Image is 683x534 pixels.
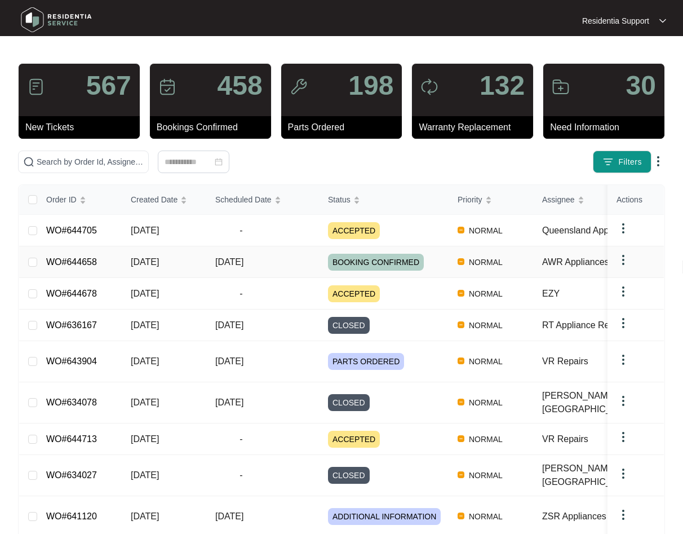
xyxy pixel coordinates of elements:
img: dropdown arrow [651,155,665,168]
img: dropdown arrow [617,316,630,330]
p: 198 [348,72,393,99]
span: Priority [458,193,482,206]
img: Vercel Logo [458,471,464,478]
img: icon [27,78,45,96]
span: - [215,433,267,446]
span: ACCEPTED [328,431,380,448]
p: 567 [86,72,131,99]
img: Vercel Logo [458,399,464,405]
span: Order ID [46,193,77,206]
img: residentia service logo [17,3,96,37]
span: CLOSED [328,317,370,334]
span: NORMAL [464,355,507,368]
p: New Tickets [25,121,140,134]
span: NORMAL [464,224,507,237]
th: Priority [449,185,533,215]
img: search-icon [23,156,34,167]
span: ADDITIONAL INFORMATION [328,508,441,525]
span: [DATE] [131,257,159,267]
span: NORMAL [464,396,507,409]
a: WO#644713 [46,434,97,444]
span: [DATE] [215,320,243,330]
input: Search by Order Id, Assignee Name, Customer Name, Brand and Model [37,156,144,168]
span: NORMAL [464,433,507,446]
span: [DATE] [131,226,159,235]
span: - [215,287,267,301]
span: BOOKING CONFIRMED [328,254,424,271]
img: Vercel Logo [458,290,464,297]
span: Status [328,193,351,206]
img: icon [552,78,570,96]
span: [DATE] [131,434,159,444]
div: [PERSON_NAME]'s [GEOGRAPHIC_DATA] [542,389,646,416]
img: filter icon [602,156,614,167]
img: dropdown arrow [617,353,630,367]
span: NORMAL [464,287,507,301]
div: Queensland Appliances [542,224,646,237]
span: [DATE] [131,356,159,366]
span: ACCEPTED [328,285,380,302]
a: WO#644705 [46,226,97,235]
span: [DATE] [215,257,243,267]
button: filter iconFilters [593,151,651,173]
span: [DATE] [131,289,159,298]
th: Assignee [533,185,646,215]
p: 458 [218,72,263,99]
span: [DATE] [215,511,243,521]
a: WO#634027 [46,470,97,480]
span: PARTS ORDERED [328,353,404,370]
img: dropdown arrow [617,222,630,235]
span: Filters [618,156,642,168]
img: dropdown arrow [617,394,630,408]
img: dropdown arrow [617,430,630,444]
span: [DATE] [131,511,159,521]
span: [DATE] [131,320,159,330]
th: Actions [607,185,664,215]
span: ACCEPTED [328,222,380,239]
div: EZY [542,287,646,301]
span: [DATE] [131,398,159,407]
div: RT Appliance Repairs [542,319,646,332]
img: Vercel Logo [458,227,464,233]
p: Warranty Replacement [419,121,533,134]
span: [DATE] [131,470,159,480]
img: Vercel Logo [458,513,464,519]
span: NORMAL [464,255,507,269]
a: WO#636167 [46,320,97,330]
p: Residentia Support [582,15,649,27]
div: AWR Appliances [542,255,646,269]
img: icon [420,78,438,96]
img: dropdown arrow [617,467,630,480]
span: Assignee [542,193,575,206]
img: Vercel Logo [458,435,464,442]
span: NORMAL [464,319,507,332]
span: Created Date [131,193,178,206]
a: WO#634078 [46,398,97,407]
span: NORMAL [464,510,507,523]
p: 30 [626,72,656,99]
div: VR Repairs [542,433,646,446]
div: VR Repairs [542,355,646,368]
span: CLOSED [328,467,370,484]
p: Parts Ordered [288,121,402,134]
span: Scheduled Date [215,193,272,206]
img: icon [158,78,176,96]
a: WO#643904 [46,356,97,366]
img: dropdown arrow [617,508,630,522]
img: dropdown arrow [659,18,666,24]
img: Vercel Logo [458,358,464,364]
th: Created Date [122,185,206,215]
span: CLOSED [328,394,370,411]
span: [DATE] [215,356,243,366]
p: Need Information [550,121,664,134]
img: icon [290,78,308,96]
span: - [215,224,267,237]
span: - [215,469,267,482]
span: [DATE] [215,398,243,407]
img: dropdown arrow [617,285,630,298]
img: dropdown arrow [617,253,630,267]
img: Vercel Logo [458,258,464,265]
p: 132 [480,72,525,99]
th: Order ID [37,185,122,215]
div: [PERSON_NAME]'s [GEOGRAPHIC_DATA] [542,462,646,489]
